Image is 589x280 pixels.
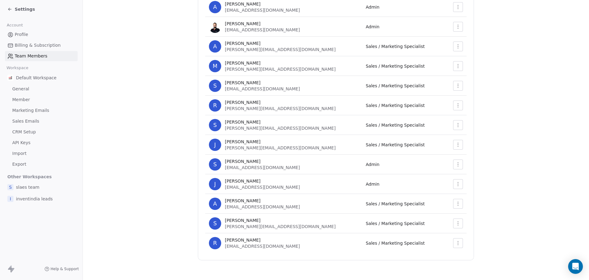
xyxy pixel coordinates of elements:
[225,106,336,111] span: [PERSON_NAME][EMAIL_ADDRESS][DOMAIN_NAME]
[225,47,336,52] span: [PERSON_NAME][EMAIL_ADDRESS][DOMAIN_NAME]
[5,95,78,105] a: Member
[366,201,425,206] span: Sales / Marketing Specialist
[209,178,221,190] span: J
[15,6,35,12] span: Settings
[225,126,336,131] span: [PERSON_NAME][EMAIL_ADDRESS][DOMAIN_NAME]
[16,196,53,202] span: inventindia leads
[225,8,300,13] span: [EMAIL_ADDRESS][DOMAIN_NAME]
[225,217,260,223] span: [PERSON_NAME]
[225,178,260,184] span: [PERSON_NAME]
[12,118,39,124] span: Sales Emails
[5,40,78,50] a: Billing & Subscription
[15,42,61,49] span: Billing & Subscription
[12,97,30,103] span: Member
[4,63,31,73] span: Workspace
[15,31,28,38] span: Profile
[366,24,379,29] span: Admin
[225,1,260,7] span: [PERSON_NAME]
[12,150,26,157] span: Import
[366,83,425,88] span: Sales / Marketing Specialist
[225,145,336,150] span: [PERSON_NAME][EMAIL_ADDRESS][DOMAIN_NAME]
[12,161,26,168] span: Export
[366,142,425,147] span: Sales / Marketing Specialist
[366,5,379,10] span: Admin
[225,158,260,164] span: [PERSON_NAME]
[4,21,25,30] span: Account
[366,241,425,246] span: Sales / Marketing Specialist
[12,107,49,114] span: Marketing Emails
[209,158,221,171] span: S
[12,86,29,92] span: General
[5,84,78,94] a: General
[366,182,379,187] span: Admin
[15,53,47,59] span: Team Members
[225,185,300,190] span: [EMAIL_ADDRESS][DOMAIN_NAME]
[5,105,78,116] a: Marketing Emails
[366,44,425,49] span: Sales / Marketing Specialist
[44,266,79,271] a: Help & Support
[12,140,30,146] span: API Keys
[5,138,78,148] a: API Keys
[366,103,425,108] span: Sales / Marketing Specialist
[225,99,260,105] span: [PERSON_NAME]
[366,221,425,226] span: Sales / Marketing Specialist
[225,67,336,72] span: [PERSON_NAME][EMAIL_ADDRESS][DOMAIN_NAME]
[7,196,13,202] span: i
[225,244,300,249] span: [EMAIL_ADDRESS][DOMAIN_NAME]
[5,127,78,137] a: CRM Setup
[209,119,221,131] span: S
[225,165,300,170] span: [EMAIL_ADDRESS][DOMAIN_NAME]
[568,259,583,274] div: Open Intercom Messenger
[7,184,13,190] span: s
[225,237,260,243] span: [PERSON_NAME]
[209,217,221,230] span: S
[225,21,260,27] span: [PERSON_NAME]
[209,99,221,112] span: R
[225,27,300,32] span: [EMAIL_ADDRESS][DOMAIN_NAME]
[225,80,260,86] span: [PERSON_NAME]
[366,64,425,69] span: Sales / Marketing Specialist
[7,6,35,12] a: Settings
[225,139,260,145] span: [PERSON_NAME]
[209,237,221,249] span: R
[225,224,336,229] span: [PERSON_NAME][EMAIL_ADDRESS][DOMAIN_NAME]
[12,129,36,135] span: CRM Setup
[366,162,379,167] span: Admin
[225,198,260,204] span: [PERSON_NAME]
[225,40,260,46] span: [PERSON_NAME]
[16,184,39,190] span: slaes team
[5,148,78,159] a: Import
[5,30,78,40] a: Profile
[225,60,260,66] span: [PERSON_NAME]
[51,266,79,271] span: Help & Support
[5,172,54,182] span: Other Workspaces
[5,116,78,126] a: Sales Emails
[209,60,221,72] span: M
[209,139,221,151] span: J
[7,75,13,81] img: on2cook%20logo-04%20copy.jpg
[209,1,221,13] span: A
[225,204,300,209] span: [EMAIL_ADDRESS][DOMAIN_NAME]
[5,51,78,61] a: Team Members
[209,40,221,53] span: A
[225,119,260,125] span: [PERSON_NAME]
[209,21,221,33] img: Saurabh%20Photo.png
[225,86,300,91] span: [EMAIL_ADDRESS][DOMAIN_NAME]
[209,198,221,210] span: A
[16,75,56,81] span: Default Workspace
[5,159,78,169] a: Export
[209,80,221,92] span: S
[366,123,425,128] span: Sales / Marketing Specialist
